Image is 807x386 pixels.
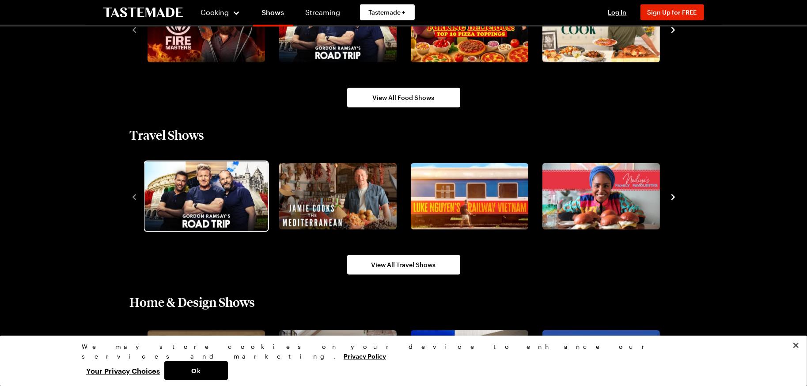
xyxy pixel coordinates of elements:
[669,191,678,202] button: navigate to next item
[542,163,660,229] img: Nadiya's Family Favourites
[786,336,806,355] button: Close
[82,342,718,380] div: Privacy
[130,294,255,310] h2: Home & Design Shows
[648,8,697,16] span: Sign Up for FREE
[600,8,635,17] button: Log In
[669,24,678,34] button: navigate to next item
[608,8,627,16] span: Log In
[347,255,460,275] a: View All Travel Shows
[541,163,658,229] a: Nadiya's Family Favourites
[144,161,276,232] div: 1 / 10
[371,260,436,269] span: View All Travel Shows
[344,352,386,360] a: More information about your privacy, opens in a new tab
[277,163,395,229] a: Jamie Oliver Cooks the Mediterranean
[103,8,183,18] a: To Tastemade Home Page
[130,24,139,34] button: navigate to previous item
[539,161,671,232] div: 4 / 10
[164,361,228,380] button: Ok
[369,8,406,17] span: Tastemade +
[360,4,415,20] a: Tastemade +
[201,2,241,23] button: Cooking
[130,127,205,143] h2: Travel Shows
[130,191,139,202] button: navigate to previous item
[407,161,539,232] div: 3 / 10
[253,2,293,27] a: Shows
[276,161,407,232] div: 2 / 10
[411,163,528,229] img: Luke Nguyen's Railway Vietnam
[201,8,229,16] span: Cooking
[82,361,164,380] button: Your Privacy Choices
[146,163,263,229] a: Gordon Ramsay's Road Trip
[82,342,718,361] div: We may store cookies on your device to enhance our services and marketing.
[279,163,397,229] img: Jamie Oliver Cooks the Mediterranean
[373,93,435,102] span: View All Food Shows
[144,161,268,231] img: Gordon Ramsay's Road Trip
[347,88,460,107] a: View All Food Shows
[409,163,527,229] a: Luke Nguyen's Railway Vietnam
[640,4,704,20] button: Sign Up for FREE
